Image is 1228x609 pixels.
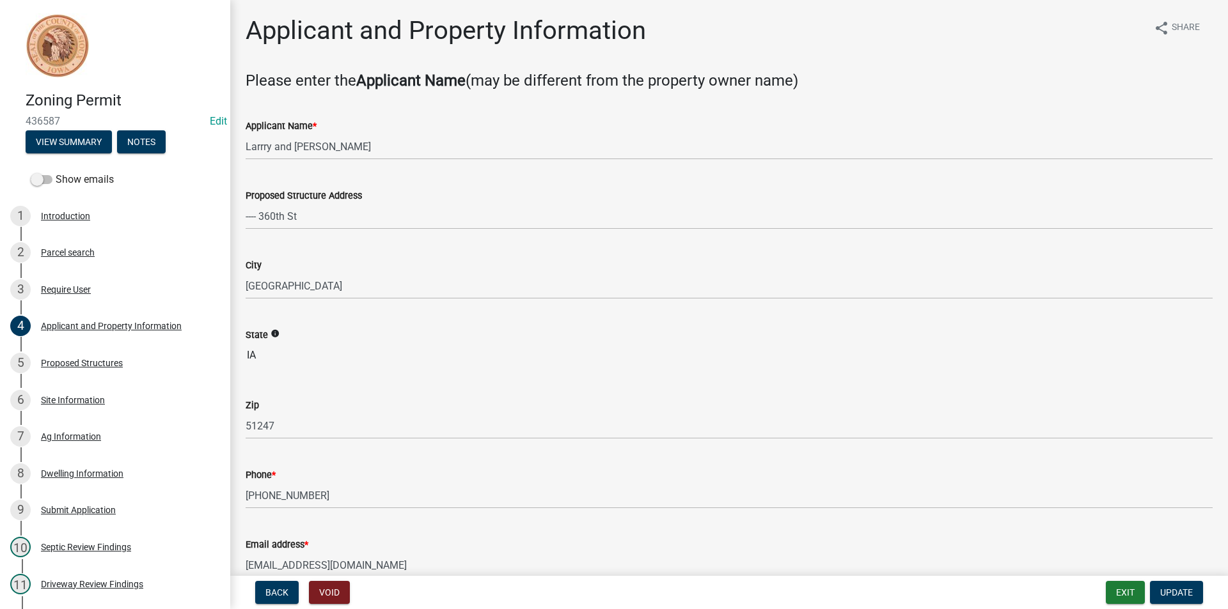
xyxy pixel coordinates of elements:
[41,321,182,330] div: Applicant and Property Information
[10,316,31,336] div: 4
[10,574,31,594] div: 11
[10,463,31,484] div: 8
[246,192,362,201] label: Proposed Structure Address
[210,115,227,127] wm-modal-confirm: Edit Application Number
[246,331,268,340] label: State
[1160,587,1193,597] span: Update
[41,285,91,294] div: Require User
[26,91,220,110] h4: Zoning Permit
[356,72,466,89] strong: Applicant Name
[246,122,317,131] label: Applicant Name
[246,401,259,410] label: Zip
[41,396,105,405] div: Site Information
[41,505,116,514] div: Submit Application
[41,543,131,551] div: Septic Review Findings
[10,242,31,263] div: 2
[246,471,276,480] label: Phone
[1150,581,1203,604] button: Update
[10,426,31,447] div: 7
[10,390,31,410] div: 6
[117,130,166,153] button: Notes
[1106,581,1145,604] button: Exit
[309,581,350,604] button: Void
[41,212,90,220] div: Introduction
[1172,20,1200,36] span: Share
[246,15,646,46] h1: Applicant and Property Information
[26,13,90,78] img: Sioux County, Iowa
[271,329,279,338] i: info
[41,248,95,257] div: Parcel search
[41,358,123,367] div: Proposed Structures
[255,581,299,604] button: Back
[1144,15,1210,40] button: shareShare
[26,130,112,153] button: View Summary
[10,353,31,373] div: 5
[26,115,205,127] span: 436587
[10,279,31,300] div: 3
[246,72,1213,90] h4: Please enter the (may be different from the property owner name)
[246,541,308,550] label: Email address
[41,432,101,441] div: Ag Information
[1154,20,1169,36] i: share
[41,469,123,478] div: Dwelling Information
[10,537,31,557] div: 10
[117,137,166,148] wm-modal-confirm: Notes
[41,580,143,589] div: Driveway Review Findings
[10,206,31,226] div: 1
[31,172,114,187] label: Show emails
[265,587,288,597] span: Back
[26,137,112,148] wm-modal-confirm: Summary
[246,261,262,270] label: City
[10,500,31,520] div: 9
[210,115,227,127] a: Edit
